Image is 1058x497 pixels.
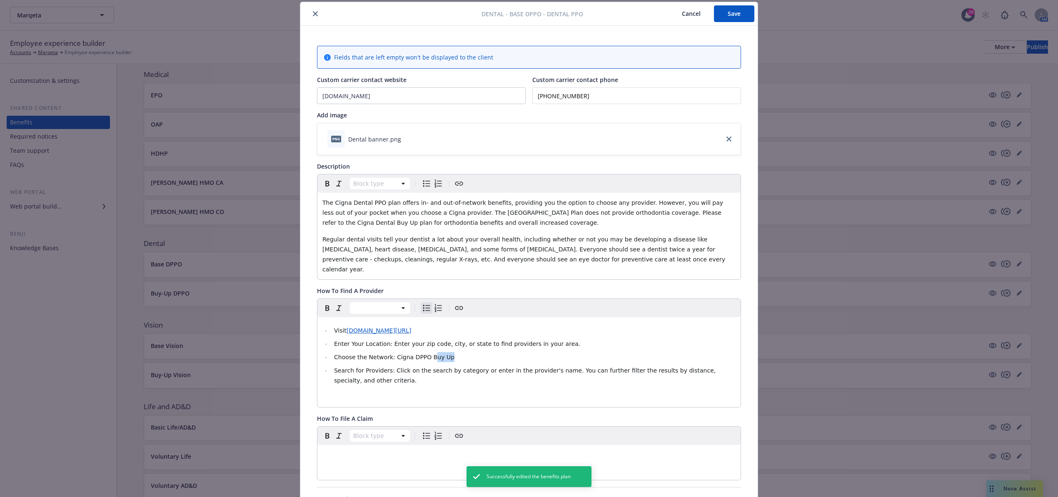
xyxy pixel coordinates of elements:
[334,327,347,334] span: Visit
[421,178,444,189] div: toggle group
[532,76,618,84] span: Custom carrier contact phone
[482,10,583,18] span: Dental - Base DPPO - Dental PPO
[432,302,444,314] button: Numbered list
[331,136,341,142] span: png
[317,193,741,279] div: editable markdown
[347,327,412,334] a: [DOMAIN_NAME][URL]
[317,76,407,84] span: Custom carrier contact website
[334,367,718,384] span: Search for Providers: Click on the search by category or enter in the provider's name. You can fu...
[350,430,410,442] button: Block type
[334,354,454,360] span: Choose the Network: Cigna DPPO Buy Up
[350,178,410,189] button: Block type
[334,53,493,62] span: Fields that are left empty won't be displayed to the client
[310,9,320,19] button: close
[432,430,444,442] button: Numbered list
[317,162,350,170] span: Description
[350,302,410,314] button: Block type
[322,236,727,273] span: Regular dental visits tell your dentist a lot about your overall health, including whether or not...
[404,135,411,144] button: download file
[453,178,465,189] button: Create link
[421,178,432,189] button: Bulleted list
[333,178,345,189] button: Italic
[421,430,432,442] button: Bulleted list
[432,178,444,189] button: Numbered list
[714,5,754,22] button: Save
[487,473,571,480] span: Successfully edited the benefits plan
[317,88,525,104] input: Add custom carrier contact website
[317,415,373,422] span: How To File A Claim
[333,302,345,314] button: Italic
[317,317,741,407] div: editable markdown
[724,134,734,144] a: close
[322,199,725,226] span: The Cigna Dental PPO plan offers in- and out-of-network benefits, providing you the option to cho...
[453,430,465,442] button: Create link
[317,287,384,295] span: How To Find A Provider
[421,302,432,314] button: Bulleted list
[334,340,580,347] span: Enter Your Location: Enter your zip code, city, or state to find providers in your area.
[421,302,444,314] div: toggle group
[669,5,714,22] button: Cancel
[348,135,401,144] div: Dental banner.png
[322,178,333,189] button: Bold
[421,430,444,442] div: toggle group
[333,430,345,442] button: Italic
[453,302,465,314] button: Create link
[317,445,741,465] div: editable markdown
[322,302,333,314] button: Bold
[532,87,741,104] input: Add custom carrier contact phone
[317,111,347,119] span: Add image
[322,430,333,442] button: Bold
